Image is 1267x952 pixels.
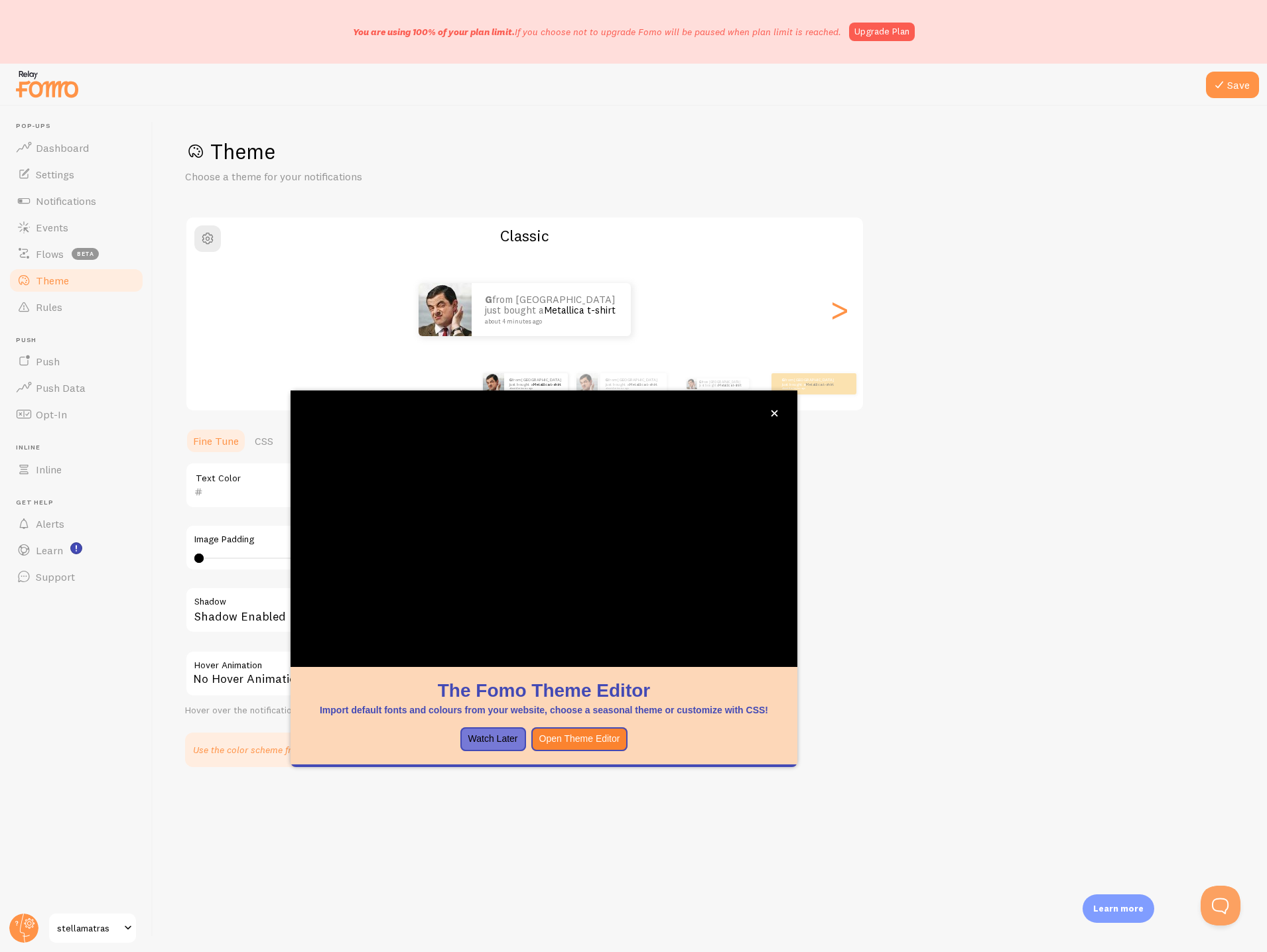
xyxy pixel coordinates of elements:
a: Metallica t-shirt [805,381,834,387]
span: Inline [16,444,145,452]
p: Use the color scheme from your website [193,743,360,756]
a: Settings [8,161,145,188]
div: Hover over the notification for preview [185,705,583,717]
label: Image Padding [194,534,574,546]
p: from [GEOGRAPHIC_DATA] just bought a [509,378,563,390]
div: The Fomo Theme EditorImport default fonts and colours from your website, choose a seasonal theme ... [291,390,797,767]
span: You are using 100% of your plan limit. [353,26,515,38]
p: from [GEOGRAPHIC_DATA] just bought a [606,378,661,390]
img: fomo-relay-logo-orange.svg [14,67,80,101]
strong: G [606,377,608,383]
p: Choose a theme for your notifications [185,169,503,184]
span: Theme [36,274,69,287]
span: Push Data [36,381,86,394]
p: Import default fonts and colours from your website, choose a seasonal theme or customize with CSS! [306,703,781,717]
a: Learn [8,537,145,564]
span: Push [16,336,145,345]
a: Metallica t-shirt [629,381,657,387]
a: Opt-In [8,401,145,428]
button: Watch Later [460,727,526,751]
span: Pop-ups [16,122,145,131]
span: Opt-In [36,408,67,421]
a: stellamatras [48,912,137,944]
strong: G [699,380,702,384]
span: Rules [36,300,62,314]
a: Push [8,348,145,375]
strong: G [485,293,492,306]
a: Fine Tune [185,428,247,454]
p: from [GEOGRAPHIC_DATA] just bought a [485,294,618,325]
div: Learn more [1083,894,1154,923]
a: Alerts [8,510,145,537]
div: Next slide [831,262,847,357]
small: about 4 minutes ago [606,387,660,390]
a: Metallica t-shirt [718,383,741,387]
strong: G [509,377,512,383]
p: If you choose not to upgrade Fomo will be paused when plan limit is reached. [353,25,841,38]
span: Dashboard [36,141,89,154]
svg: <p>Watch New Feature Tutorials!</p> [70,542,82,554]
span: Notifications [36,194,96,208]
a: Notifications [8,188,145,214]
button: Open Theme Editor [531,727,628,751]
a: Theme [8,267,145,294]
small: about 4 minutes ago [485,318,614,325]
div: Shadow Enabled [185,587,583,635]
a: Flows beta [8,241,145,267]
a: Events [8,214,145,241]
img: Fomo [483,373,504,394]
span: Learn [36,544,63,557]
a: Upgrade Plan [849,23,915,41]
h1: Theme [185,138,1235,165]
span: beta [72,248,99,260]
a: Rules [8,294,145,320]
a: Inline [8,456,145,483]
a: CSS [247,428,281,454]
small: about 4 minutes ago [509,387,561,390]
h1: The Fomo Theme Editor [306,678,781,703]
span: Flows [36,247,64,261]
span: Push [36,355,60,368]
strong: G [782,377,785,383]
a: Metallica t-shirt [544,304,616,316]
a: Dashboard [8,135,145,161]
button: close, [767,406,781,420]
img: Fomo [419,283,472,336]
span: Support [36,570,75,583]
a: Metallica t-shirt [533,381,561,387]
img: Fomo [686,379,697,389]
span: Settings [36,168,74,181]
p: Learn more [1093,902,1144,915]
iframe: Help Scout Beacon - Open [1201,886,1240,925]
img: Fomo [576,373,598,394]
p: from [GEOGRAPHIC_DATA] just bought a [782,378,835,390]
span: Inline [36,463,62,476]
small: about 4 minutes ago [782,387,834,390]
a: Push Data [8,375,145,401]
span: Events [36,221,68,234]
p: from [GEOGRAPHIC_DATA] just bought a [699,379,744,389]
div: No Hover Animation [185,650,583,697]
h2: Classic [186,225,863,246]
a: Support [8,564,145,590]
span: stellamatras [57,920,120,936]
span: Alerts [36,517,64,530]
span: Get Help [16,499,145,507]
